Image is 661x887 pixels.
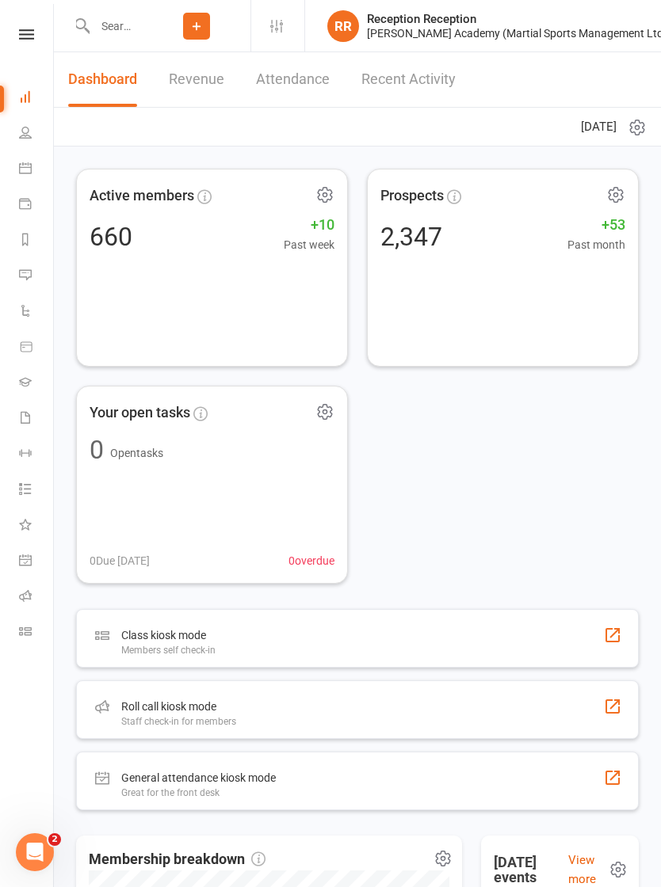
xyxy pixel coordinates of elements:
[361,52,456,107] a: Recent Activity
[68,52,137,107] a: Dashboard
[121,787,276,798] div: Great for the front desk
[380,185,444,207] span: Prospects
[48,833,61,846] span: 2
[90,552,150,569] span: 0 Due [DATE]
[19,223,55,259] a: Reports
[169,52,224,107] a: Revenue
[19,580,55,615] a: Roll call kiosk mode
[90,15,143,37] input: Search...
[380,224,442,249] div: 2,347
[567,214,625,237] span: +53
[284,236,334,253] span: Past week
[110,447,163,459] span: Open tasks
[256,52,330,107] a: Attendance
[90,224,132,249] div: 660
[19,508,55,544] a: What's New
[19,152,55,188] a: Calendar
[121,697,236,716] div: Roll call kiosk mode
[121,768,276,787] div: General attendance kiosk mode
[121,626,216,645] div: Class kiosk mode
[19,81,55,116] a: Dashboard
[567,236,625,253] span: Past month
[121,645,216,656] div: Members self check-in
[19,188,55,223] a: Payments
[89,848,266,871] span: Membership breakdown
[19,615,55,651] a: Class kiosk mode
[16,833,54,871] iframe: Intercom live chat
[90,402,190,424] span: Your open tasks
[19,330,55,366] a: Product Sales
[284,214,334,237] span: +10
[121,716,236,727] div: Staff check-in for members
[90,185,194,207] span: Active members
[19,116,55,152] a: People
[19,544,55,580] a: General attendance kiosk mode
[288,552,334,569] span: 0 overdue
[327,10,359,42] div: RR
[581,117,617,136] span: [DATE]
[90,437,104,463] div: 0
